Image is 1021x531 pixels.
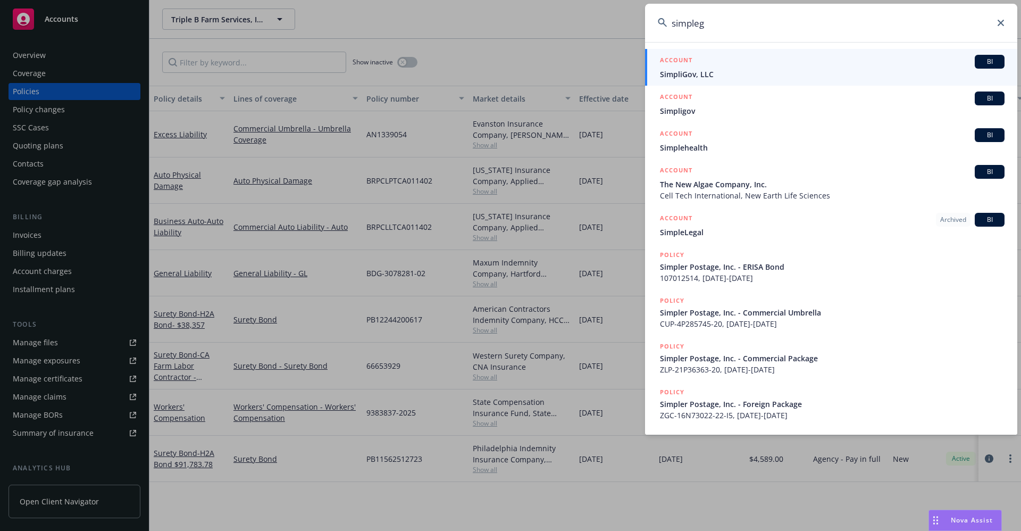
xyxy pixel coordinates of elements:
[660,165,692,178] h5: ACCOUNT
[951,516,993,525] span: Nova Assist
[979,215,1000,225] span: BI
[940,215,966,225] span: Archived
[979,167,1000,177] span: BI
[645,207,1017,244] a: ACCOUNTArchivedBISimpleLegal
[645,4,1017,42] input: Search...
[660,227,1005,238] span: SimpleLegal
[660,341,684,352] h5: POLICY
[660,92,692,104] h5: ACCOUNT
[660,307,1005,318] span: Simpler Postage, Inc. - Commercial Umbrella
[660,142,1005,153] span: Simplehealth
[645,49,1017,86] a: ACCOUNTBISimpliGov, LLC
[660,190,1005,201] span: Cell Tech International, New Earth Life Sciences
[660,410,1005,421] span: ZGC-16N73022-22-I5, [DATE]-[DATE]
[660,295,684,306] h5: POLICY
[645,86,1017,122] a: ACCOUNTBISimpligov
[979,130,1000,140] span: BI
[645,122,1017,159] a: ACCOUNTBISimplehealth
[660,213,692,226] h5: ACCOUNT
[645,159,1017,207] a: ACCOUNTBIThe New Algae Company, Inc.Cell Tech International, New Earth Life Sciences
[645,244,1017,289] a: POLICYSimpler Postage, Inc. - ERISA Bond107012514, [DATE]-[DATE]
[660,353,1005,364] span: Simpler Postage, Inc. - Commercial Package
[928,510,1002,531] button: Nova Assist
[660,250,684,260] h5: POLICY
[645,289,1017,335] a: POLICYSimpler Postage, Inc. - Commercial UmbrellaCUP-4P285745-20, [DATE]-[DATE]
[660,105,1005,117] span: Simpligov
[929,510,942,530] div: Drag to move
[660,364,1005,375] span: ZLP-21P36363-20, [DATE]-[DATE]
[660,179,1005,190] span: The New Algae Company, Inc.
[645,381,1017,427] a: POLICYSimpler Postage, Inc. - Foreign PackageZGC-16N73022-22-I5, [DATE]-[DATE]
[660,387,684,397] h5: POLICY
[660,128,692,141] h5: ACCOUNT
[645,427,1017,472] a: POLICY
[979,94,1000,103] span: BI
[660,272,1005,284] span: 107012514, [DATE]-[DATE]
[660,69,1005,80] span: SimpliGov, LLC
[660,55,692,68] h5: ACCOUNT
[979,57,1000,67] span: BI
[660,318,1005,329] span: CUP-4P285745-20, [DATE]-[DATE]
[660,399,1005,410] span: Simpler Postage, Inc. - Foreign Package
[660,261,1005,272] span: Simpler Postage, Inc. - ERISA Bond
[645,335,1017,381] a: POLICYSimpler Postage, Inc. - Commercial PackageZLP-21P36363-20, [DATE]-[DATE]
[660,433,684,443] h5: POLICY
